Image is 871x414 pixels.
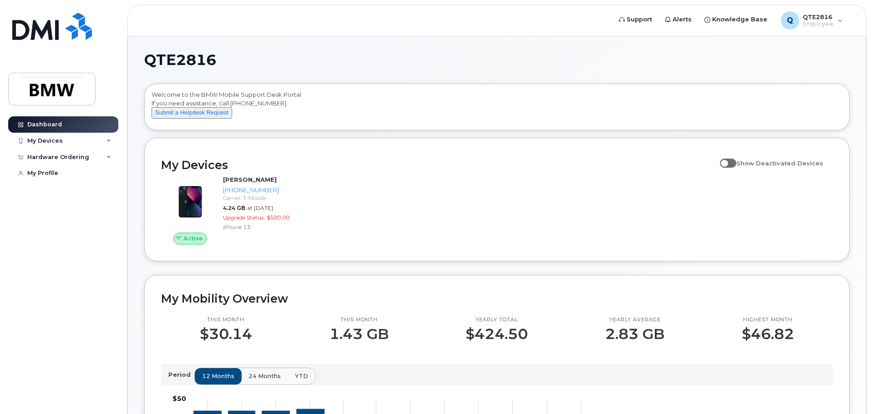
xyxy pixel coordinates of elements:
p: This month [329,316,389,324]
span: Upgrade Status: [223,214,265,221]
div: Carrier: T-Mobile [223,194,317,202]
span: at [DATE] [247,205,273,211]
p: Highest month [742,316,794,324]
span: 4.24 GB [223,205,245,211]
span: QTE2816 [144,53,216,67]
p: Period [168,370,194,379]
h2: My Devices [161,158,715,172]
div: Welcome to the BMW Mobile Support Desk Portal If you need assistance, call [PHONE_NUMBER]. [152,90,842,127]
a: Active[PERSON_NAME][PHONE_NUMBER]Carrier: T-Mobile4.24 GBat [DATE]Upgrade Status:$500.00iPhone 13 [161,175,321,244]
div: iPhone 13 [223,223,317,231]
p: $46.82 [742,326,794,342]
img: image20231002-3703462-1ig824h.jpeg [168,180,212,224]
p: This month [200,316,252,324]
span: 24 months [248,372,281,380]
button: Submit a Helpdesk Request [152,107,232,119]
input: Show Deactivated Devices [720,155,727,162]
a: Submit a Helpdesk Request [152,109,232,116]
p: 2.83 GB [605,326,664,342]
h2: My Mobility Overview [161,292,833,305]
span: $500.00 [267,214,289,221]
span: YTD [295,372,308,380]
strong: [PERSON_NAME] [223,176,277,183]
p: 1.43 GB [329,326,389,342]
p: $424.50 [466,326,528,342]
span: Show Deactivated Devices [736,160,823,167]
iframe: Messenger Launcher [831,374,864,407]
p: Yearly average [605,316,664,324]
div: [PHONE_NUMBER] [223,186,317,195]
p: $30.14 [200,326,252,342]
tspan: $50 [172,394,186,403]
span: Active [183,234,203,243]
p: Yearly total [466,316,528,324]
